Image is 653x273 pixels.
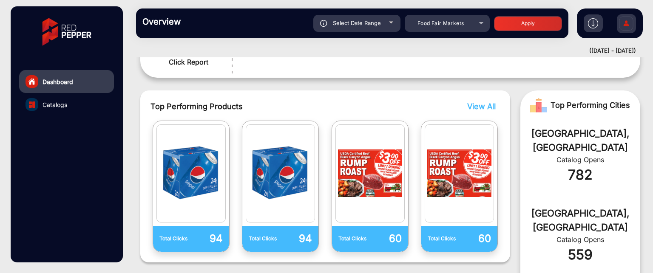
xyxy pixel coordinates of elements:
p: Total Clicks [159,235,191,242]
span: Top Performing Cities [551,97,630,114]
span: Food Fair Markets [417,20,464,26]
p: Total Clicks [249,235,281,242]
span: Dashboard [43,77,73,86]
button: Apply [494,16,562,31]
img: catalog [248,127,312,220]
div: 782 [533,165,627,185]
p: 60 [460,231,491,246]
img: vmg-logo [36,11,97,53]
img: Sign%20Up.svg [617,10,635,39]
h3: Overview [142,17,261,27]
a: Catalogs [19,93,114,116]
div: Catalog Opens [533,234,627,245]
div: 559 [533,245,627,265]
img: icon [320,20,327,27]
p: 94 [281,231,312,246]
div: [GEOGRAPHIC_DATA], [GEOGRAPHIC_DATA] [533,206,627,234]
img: home [28,78,36,85]
img: catalog [427,127,491,220]
span: View All [467,102,496,111]
img: catalog [29,101,35,108]
p: Total Clicks [338,235,370,242]
div: [GEOGRAPHIC_DATA], [GEOGRAPHIC_DATA] [533,127,627,155]
p: 60 [370,231,402,246]
p: 94 [191,231,223,246]
span: Select Date Range [333,20,381,26]
img: Rank image [530,97,547,114]
a: Dashboard [19,70,114,93]
img: h2download.svg [588,18,598,28]
button: View All [465,101,494,112]
span: Catalogs [43,100,67,109]
div: Catalog Opens [533,155,627,165]
img: catalog [338,127,402,220]
span: Top Performing Products [150,101,416,112]
p: Total Clicks [428,235,460,242]
span: Click Report [169,57,208,67]
div: ([DATE] - [DATE]) [128,47,636,55]
img: catalog [159,127,223,220]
